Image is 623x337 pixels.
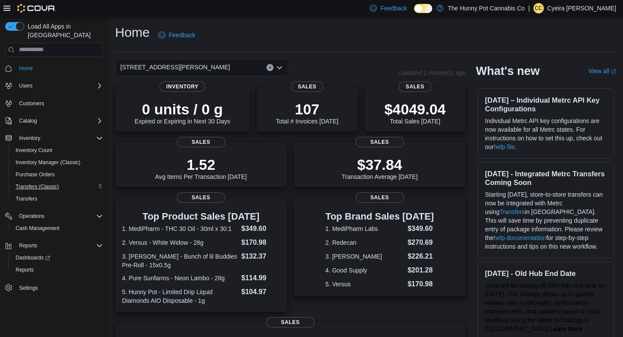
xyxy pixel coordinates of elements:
[2,97,106,110] button: Customers
[16,116,103,126] span: Catalog
[16,63,36,74] a: Home
[5,58,103,317] nav: Complex example
[384,100,446,125] div: Total Sales [DATE]
[12,194,103,204] span: Transfers
[485,190,607,251] p: Starting [DATE], store-to-store transfers can now be integrated with Metrc using in [GEOGRAPHIC_D...
[9,168,106,181] button: Purchase Orders
[16,240,41,251] button: Reports
[12,194,41,204] a: Transfers
[12,145,103,156] span: Inventory Count
[476,64,540,78] h2: What's new
[16,282,103,293] span: Settings
[12,223,63,233] a: Cash Management
[12,157,84,168] a: Inventory Manager (Classic)
[155,26,199,44] a: Feedback
[241,251,280,262] dd: $132.37
[533,3,544,13] div: Cyeira Carriere
[399,81,431,92] span: Sales
[547,3,616,13] p: Cyeira [PERSON_NAME]
[2,210,106,222] button: Operations
[16,283,41,293] a: Settings
[611,69,616,74] svg: External link
[2,115,106,127] button: Catalog
[12,253,54,263] a: Dashboards
[24,22,103,39] span: Load All Apps in [GEOGRAPHIC_DATA]
[12,181,62,192] a: Transfers (Classic)
[384,100,446,118] p: $4049.04
[19,213,45,220] span: Operations
[9,252,106,264] a: Dashboards
[485,96,607,113] h3: [DATE] – Individual Metrc API Key Configurations
[12,223,103,233] span: Cash Management
[16,183,59,190] span: Transfers (Classic)
[16,133,44,143] button: Inventory
[122,274,238,282] dt: 4. Pure Sunfarms - Neon Lambo - 28g
[414,4,432,13] input: Dark Mode
[448,3,525,13] p: The Hunny Pot Cannabis Co
[12,145,56,156] a: Inventory Count
[325,238,404,247] dt: 2. Redecan
[19,100,44,107] span: Customers
[356,137,404,147] span: Sales
[177,192,225,203] span: Sales
[342,156,418,173] p: $37.84
[408,279,434,289] dd: $170.98
[19,82,32,89] span: Users
[122,252,238,269] dt: 3. [PERSON_NAME] - Bunch of lil Buddies Pre-Roll - 15x0.5g
[325,252,404,261] dt: 3. [PERSON_NAME]
[12,169,58,180] a: Purchase Orders
[16,240,103,251] span: Reports
[115,24,150,41] h1: Home
[122,224,238,233] dt: 1. MediPharm - THC 30 Oil - 30ml x 30:1
[155,156,247,180] div: Avg Items Per Transaction [DATE]
[399,69,466,76] p: Updated 1 minute(s) ago
[325,211,434,222] h3: Top Brand Sales [DATE]
[16,63,103,74] span: Home
[241,237,280,248] dd: $170.98
[12,157,103,168] span: Inventory Manager (Classic)
[499,208,525,215] a: Transfers
[17,4,56,13] img: Cova
[356,192,404,203] span: Sales
[16,195,37,202] span: Transfers
[291,81,323,92] span: Sales
[2,132,106,144] button: Inventory
[16,147,52,154] span: Inventory Count
[266,317,315,327] span: Sales
[276,100,338,125] div: Total # Invoices [DATE]
[122,238,238,247] dt: 2. Versus - White Widow - 28g
[485,282,605,332] span: Cova will be turning off Old Hub next year on [DATE]. This change allows us to quickly release ne...
[16,98,48,109] a: Customers
[550,325,582,332] a: Learn More
[241,273,280,283] dd: $114.99
[276,64,283,71] button: Open list of options
[16,171,55,178] span: Purchase Orders
[276,100,338,118] p: 107
[12,181,103,192] span: Transfers (Classic)
[241,287,280,297] dd: $104.97
[493,234,546,241] a: help documentation
[16,81,36,91] button: Users
[122,211,280,222] h3: Top Product Sales [DATE]
[12,265,103,275] span: Reports
[16,98,103,109] span: Customers
[16,211,103,221] span: Operations
[9,181,106,193] button: Transfers (Classic)
[588,68,616,75] a: View allExternal link
[2,80,106,92] button: Users
[16,159,80,166] span: Inventory Manager (Classic)
[380,4,407,13] span: Feedback
[135,100,230,118] p: 0 units / 0 g
[19,65,33,72] span: Home
[535,3,542,13] span: CC
[135,100,230,125] div: Expired or Expiring in Next 30 Days
[16,133,103,143] span: Inventory
[120,62,230,72] span: [STREET_ADDRESS][PERSON_NAME]
[408,265,434,275] dd: $201.28
[9,144,106,156] button: Inventory Count
[494,143,514,150] a: help file
[325,280,404,288] dt: 5. Versus
[19,117,37,124] span: Catalog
